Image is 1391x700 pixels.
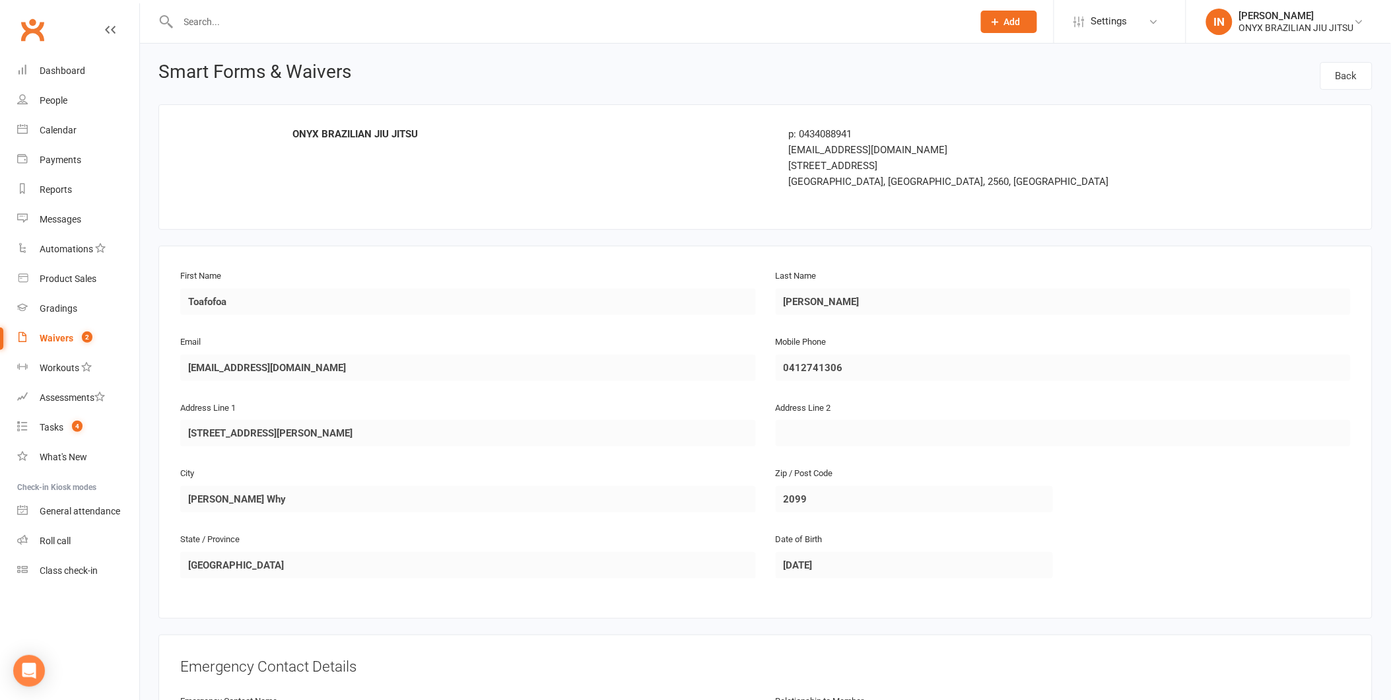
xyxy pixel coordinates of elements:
strong: ONYX BRAZILIAN JIU JITSU [292,128,418,140]
div: Tasks [40,422,63,433]
label: Last Name [776,269,817,283]
div: Class check-in [40,565,98,576]
div: Product Sales [40,273,96,284]
a: Assessments [17,383,139,413]
button: Add [981,11,1037,33]
a: People [17,86,139,116]
a: What's New [17,442,139,472]
a: Gradings [17,294,139,324]
div: Payments [40,155,81,165]
a: Workouts [17,353,139,383]
span: Settings [1091,7,1128,36]
div: What's New [40,452,87,462]
a: Roll call [17,526,139,556]
div: IN [1206,9,1233,35]
a: Class kiosk mode [17,556,139,586]
div: Roll call [40,536,71,546]
div: Reports [40,184,72,195]
span: 2 [82,332,92,343]
label: Mobile Phone [776,335,827,349]
a: Waivers 2 [17,324,139,353]
a: Dashboard [17,56,139,86]
input: Search... [174,13,964,31]
div: Gradings [40,303,77,314]
label: City [180,467,194,481]
a: Automations [17,234,139,264]
div: ONYX BRAZILIAN JIU JITSU [1239,22,1354,34]
span: Add [1004,17,1021,27]
label: Address Line 2 [776,402,831,415]
a: Back [1320,62,1373,90]
label: State / Province [180,533,240,547]
a: Clubworx [16,13,49,46]
label: First Name [180,269,221,283]
div: [EMAIL_ADDRESS][DOMAIN_NAME] [788,142,1165,158]
h1: Smart Forms & Waivers [158,62,351,86]
label: Zip / Post Code [776,467,833,481]
div: [STREET_ADDRESS] [788,158,1165,174]
div: Workouts [40,363,79,373]
div: [GEOGRAPHIC_DATA], [GEOGRAPHIC_DATA], 2560, [GEOGRAPHIC_DATA] [788,174,1165,190]
span: 4 [72,421,83,432]
div: p: 0434088941 [788,126,1165,142]
div: Waivers [40,333,73,343]
a: Calendar [17,116,139,145]
div: [PERSON_NAME] [1239,10,1354,22]
div: Dashboard [40,65,85,76]
div: Open Intercom Messenger [13,655,45,687]
div: Messages [40,214,81,225]
div: People [40,95,67,106]
div: Assessments [40,392,105,403]
div: Calendar [40,125,77,135]
a: General attendance kiosk mode [17,497,139,526]
div: Automations [40,244,93,254]
label: Email [180,335,201,349]
div: General attendance [40,506,120,516]
a: Tasks 4 [17,413,139,442]
label: Address Line 1 [180,402,236,415]
label: Date of Birth [776,533,823,547]
a: Reports [17,175,139,205]
a: Messages [17,205,139,234]
a: Payments [17,145,139,175]
a: Product Sales [17,264,139,294]
div: Emergency Contact Details [180,656,1351,678]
